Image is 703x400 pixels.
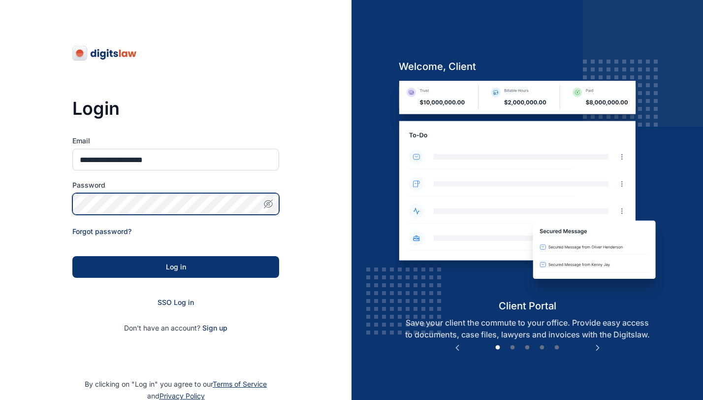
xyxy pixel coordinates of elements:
[522,343,532,353] button: 3
[493,343,503,353] button: 1
[552,343,562,353] button: 5
[72,45,137,61] img: digitslaw-logo
[508,343,517,353] button: 2
[202,323,227,333] span: Sign up
[213,380,267,388] a: Terms of Service
[593,343,603,353] button: Next
[160,392,205,400] a: Privacy Policy
[72,323,279,333] p: Don't have an account?
[452,343,462,353] button: Previous
[72,256,279,278] button: Log in
[72,99,279,118] h3: Login
[391,299,664,313] h5: client portal
[537,343,547,353] button: 4
[158,298,194,306] a: SSO Log in
[147,392,205,400] span: and
[72,180,279,190] label: Password
[391,317,664,340] p: Save your client the commute to your office. Provide easy access to documents, case files, lawyer...
[88,262,263,272] div: Log in
[391,81,664,299] img: client-portal
[72,136,279,146] label: Email
[391,60,664,73] h5: welcome, client
[72,227,131,235] a: Forgot password?
[202,324,227,332] a: Sign up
